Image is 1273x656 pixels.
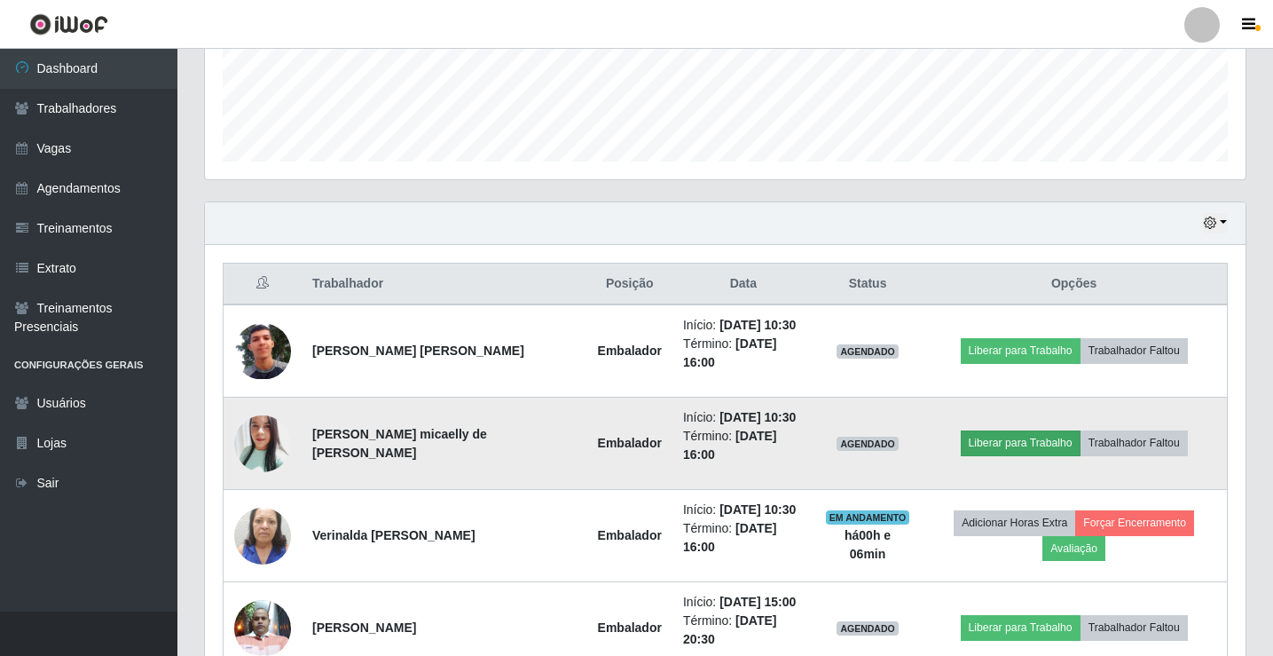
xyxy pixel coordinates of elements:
[683,519,804,557] li: Término:
[683,593,804,612] li: Início:
[312,344,524,358] strong: [PERSON_NAME] [PERSON_NAME]
[961,431,1080,455] button: Liberar para Trabalho
[961,338,1080,363] button: Liberar para Trabalho
[683,427,804,464] li: Término:
[1080,615,1188,640] button: Trabalhador Faltou
[683,501,804,519] li: Início:
[234,323,291,379] img: 1728336776134.jpeg
[826,510,910,525] span: EM ANDAMENTO
[954,510,1075,535] button: Adicionar Horas Extra
[312,620,416,635] strong: [PERSON_NAME]
[29,13,108,36] img: CoreUI Logo
[1080,338,1188,363] button: Trabalhador Faltou
[1075,510,1194,535] button: Forçar Encerramento
[837,344,899,359] span: AGENDADO
[845,528,891,561] strong: há 00 h e 06 min
[814,264,921,305] th: Status
[961,615,1080,640] button: Liberar para Trabalho
[719,502,796,517] time: [DATE] 10:30
[587,264,672,305] th: Posição
[312,528,475,542] strong: Verinalda [PERSON_NAME]
[719,410,796,424] time: [DATE] 10:30
[683,408,804,427] li: Início:
[683,335,804,372] li: Término:
[598,620,662,635] strong: Embalador
[598,528,662,542] strong: Embalador
[683,316,804,335] li: Início:
[598,436,662,450] strong: Embalador
[921,264,1227,305] th: Opções
[1080,431,1188,455] button: Trabalhador Faltou
[837,437,899,451] span: AGENDADO
[234,486,291,587] img: 1728324895552.jpeg
[672,264,814,305] th: Data
[1042,536,1105,561] button: Avaliação
[312,427,487,460] strong: [PERSON_NAME] micaelly de [PERSON_NAME]
[598,344,662,358] strong: Embalador
[234,409,291,477] img: 1748729241814.jpeg
[719,595,796,609] time: [DATE] 15:00
[302,264,587,305] th: Trabalhador
[719,318,796,332] time: [DATE] 10:30
[837,621,899,636] span: AGENDADO
[683,612,804,649] li: Término:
